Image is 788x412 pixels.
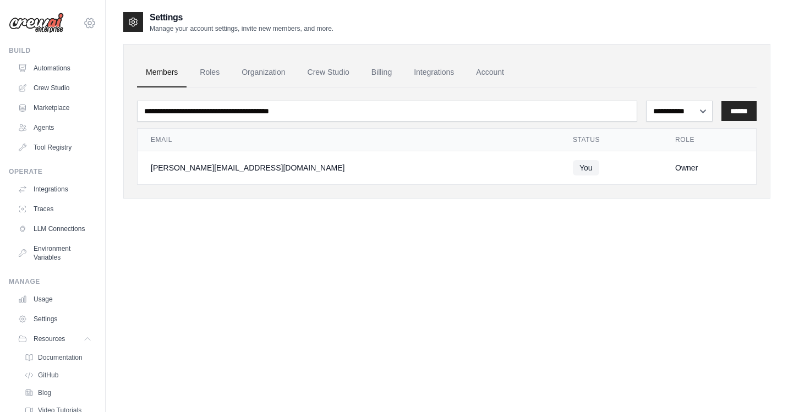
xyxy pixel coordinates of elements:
[13,79,96,97] a: Crew Studio
[150,24,333,33] p: Manage your account settings, invite new members, and more.
[13,200,96,218] a: Traces
[13,220,96,238] a: LLM Connections
[9,13,64,34] img: Logo
[38,353,83,362] span: Documentation
[675,162,743,173] div: Owner
[573,160,599,175] span: You
[233,58,294,87] a: Organization
[13,99,96,117] a: Marketplace
[662,129,756,151] th: Role
[137,58,187,87] a: Members
[13,240,96,266] a: Environment Variables
[13,139,96,156] a: Tool Registry
[363,58,401,87] a: Billing
[20,385,96,400] a: Blog
[405,58,463,87] a: Integrations
[13,59,96,77] a: Automations
[13,310,96,328] a: Settings
[38,388,51,397] span: Blog
[13,180,96,198] a: Integrations
[13,119,96,136] a: Agents
[13,330,96,348] button: Resources
[20,367,96,383] a: GitHub
[299,58,358,87] a: Crew Studio
[191,58,228,87] a: Roles
[9,277,96,286] div: Manage
[34,334,65,343] span: Resources
[138,129,560,151] th: Email
[467,58,513,87] a: Account
[20,350,96,365] a: Documentation
[9,167,96,176] div: Operate
[13,290,96,308] a: Usage
[150,11,333,24] h2: Settings
[38,371,58,380] span: GitHub
[9,46,96,55] div: Build
[560,129,662,151] th: Status
[151,162,546,173] div: [PERSON_NAME][EMAIL_ADDRESS][DOMAIN_NAME]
